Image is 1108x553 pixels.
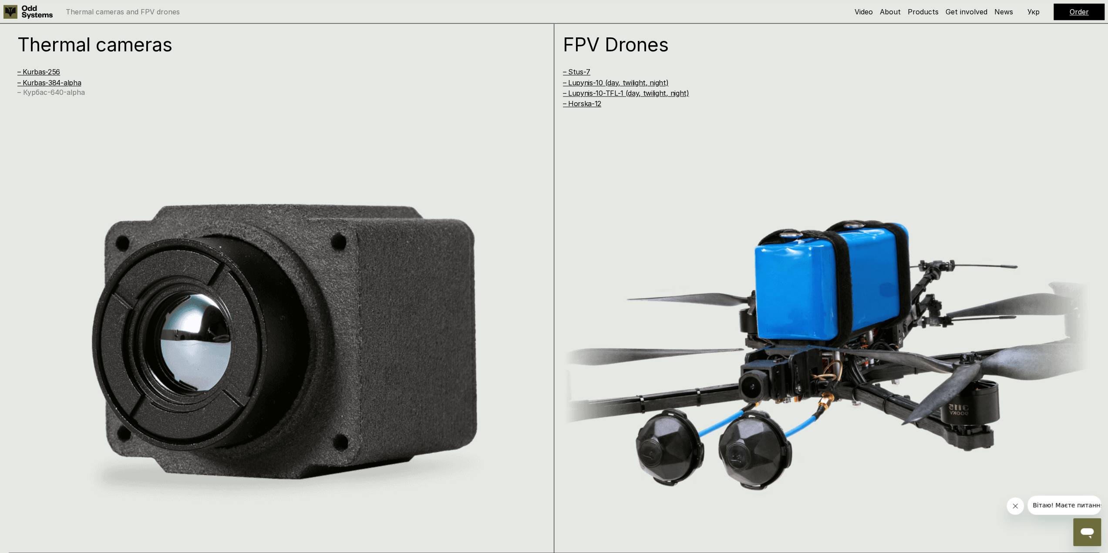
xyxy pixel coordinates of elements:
iframe: Message from company [1027,496,1101,515]
a: About [880,7,901,16]
iframe: Close message [1007,497,1024,515]
a: Get involved [946,7,987,16]
span: Вітаю! Маєте питання? [5,6,80,13]
a: Products [908,7,939,16]
a: – Kurbas-384-alpha [17,78,81,87]
a: – Kurbas-256 [17,67,60,76]
a: – Lupynis-10-TFL-1 (day, twilight, night) [563,89,689,97]
iframe: Button to launch messaging window [1073,518,1101,546]
a: – Stus-7 [563,67,590,76]
a: – Lupynis-10 (day, twilight, night) [563,78,669,87]
a: Order [1070,7,1089,16]
h1: Thermal cameras [17,35,514,54]
a: News [994,7,1013,16]
p: Укр [1027,8,1040,15]
a: Video [855,7,873,16]
a: – Курбас-640-alpha [17,88,85,97]
h1: FPV Drones [563,35,1059,54]
a: – Horska-12 [563,99,601,108]
p: Thermal cameras and FPV drones [66,8,180,15]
